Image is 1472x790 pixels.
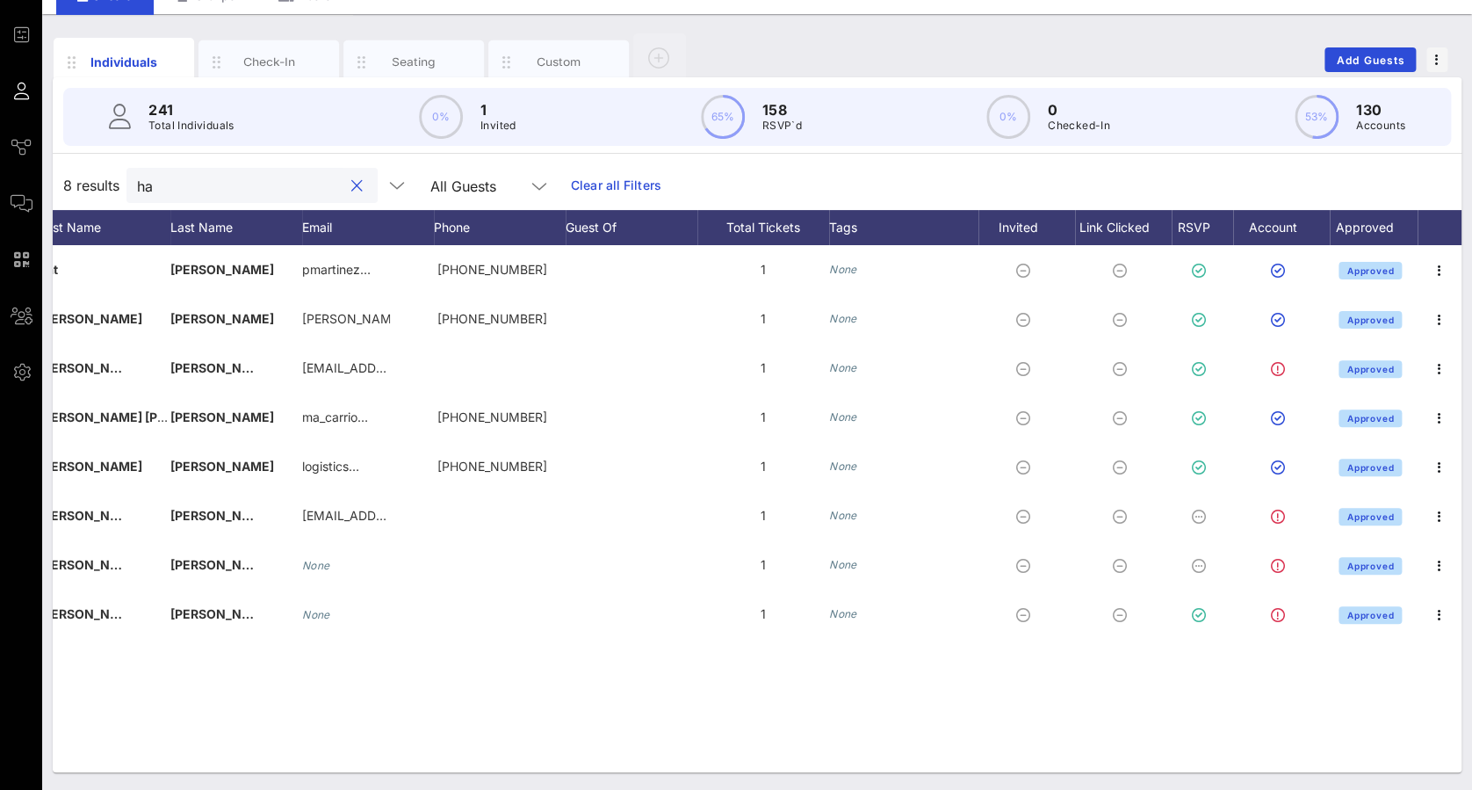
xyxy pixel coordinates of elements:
span: [PERSON_NAME] [39,459,142,474]
button: Approved [1339,606,1403,624]
i: None [829,607,857,620]
span: [PERSON_NAME] [170,606,274,621]
a: Clear all Filters [571,176,661,195]
div: Seating [375,54,453,70]
div: First Name [39,210,170,245]
div: 1 [697,245,829,294]
span: [PERSON_NAME] [170,508,274,523]
span: [PERSON_NAME] [39,606,142,621]
i: None [302,608,330,621]
div: 1 [697,590,829,639]
div: Check-In [230,54,308,70]
span: [PERSON_NAME] [170,557,274,572]
div: Account [1233,210,1330,245]
p: logistics… [302,442,359,491]
div: Invited [978,210,1075,245]
div: Email [302,210,434,245]
span: [EMAIL_ADDRESS][DOMAIN_NAME] [302,360,514,375]
div: All Guests [420,168,560,203]
span: [PERSON_NAME] [170,360,274,375]
span: [PERSON_NAME] [PERSON_NAME] [39,409,249,424]
span: [PERSON_NAME] [39,508,142,523]
div: Link Clicked [1075,210,1172,245]
div: 1 [697,442,829,491]
div: 1 [697,491,829,540]
button: Approved [1339,311,1403,329]
div: RSVP [1172,210,1233,245]
span: [PERSON_NAME] [39,557,142,572]
div: Total Tickets [697,210,829,245]
div: 1 [697,540,829,590]
i: None [829,312,857,325]
i: None [302,559,330,572]
button: Approved [1339,557,1403,575]
span: [PERSON_NAME] [39,311,142,326]
button: Approved [1339,459,1403,476]
span: [PERSON_NAME] [170,262,274,277]
div: Individuals [85,53,163,71]
button: clear icon [351,178,363,195]
p: 0 [1048,99,1110,120]
i: None [829,509,857,522]
p: Accounts [1356,117,1405,134]
span: 8 results [63,175,119,196]
span: Approved [1346,413,1394,424]
span: +17042588688 [437,262,547,277]
div: Last Name [170,210,302,245]
div: Guest Of [566,210,697,245]
div: 1 [697,393,829,442]
span: [PERSON_NAME] [170,311,274,326]
p: ma_carrio… [302,393,368,442]
p: Total Individuals [148,117,235,134]
i: None [829,410,857,424]
span: Approved [1346,462,1394,473]
div: Custom [520,54,598,70]
span: Approved [1346,561,1394,571]
p: pmartinez… [302,245,371,294]
div: Approved [1330,210,1418,245]
i: None [829,361,857,374]
i: None [829,460,857,473]
div: Phone [434,210,566,245]
p: 130 [1356,99,1405,120]
button: Approved [1339,508,1403,525]
span: +17139064446 [437,409,547,424]
div: Tags [829,210,978,245]
span: [PERSON_NAME] [170,459,274,474]
button: Add Guests [1324,47,1416,72]
span: +17373355743 [437,311,547,326]
span: Approved [1346,265,1394,276]
button: Approved [1339,262,1403,279]
span: +12104123293 [437,459,547,474]
span: Approved [1346,610,1394,620]
span: [PERSON_NAME] [39,360,142,375]
span: Approved [1346,315,1394,325]
div: All Guests [430,178,496,194]
div: 1 [697,344,829,393]
p: 241 [148,99,235,120]
i: None [829,558,857,571]
p: Invited [480,117,516,134]
span: Add Guests [1336,54,1405,67]
p: Checked-In [1048,117,1110,134]
button: Approved [1339,409,1403,427]
span: [PERSON_NAME] [170,409,274,424]
p: [PERSON_NAME].tex… [302,294,390,344]
span: Approved [1346,511,1394,522]
button: Approved [1339,360,1403,378]
span: [EMAIL_ADDRESS][DOMAIN_NAME] [302,508,514,523]
p: 1 [480,99,516,120]
i: None [829,263,857,276]
span: Approved [1346,364,1394,374]
p: 158 [762,99,802,120]
div: 1 [697,294,829,344]
p: RSVP`d [762,117,802,134]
